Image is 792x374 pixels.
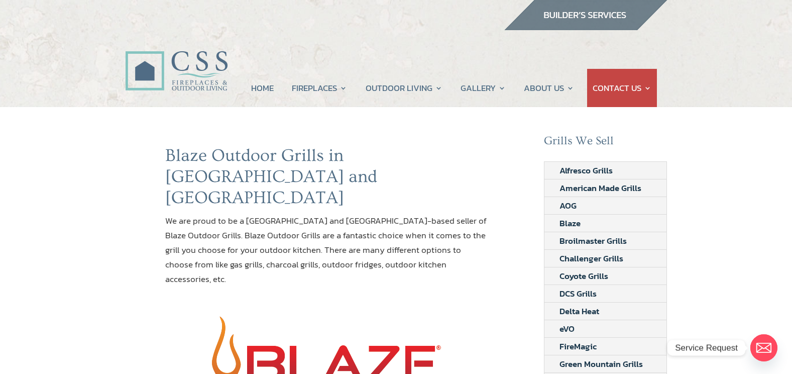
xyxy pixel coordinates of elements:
a: CONTACT US [593,69,651,107]
a: Alfresco Grills [544,162,628,179]
a: Blaze [544,215,596,232]
p: We are proud to be a [GEOGRAPHIC_DATA] and [GEOGRAPHIC_DATA]-based seller of Blaze Outdoor Grills... [165,214,488,295]
a: American Made Grills [544,179,656,197]
a: FireMagic [544,338,612,355]
h1: Blaze Outdoor Grills in [GEOGRAPHIC_DATA] and [GEOGRAPHIC_DATA] [165,145,488,214]
a: Delta Heat [544,303,614,320]
a: GALLERY [461,69,506,107]
a: Green Mountain Grills [544,355,658,372]
a: DCS Grills [544,285,612,302]
a: OUTDOOR LIVING [366,69,442,107]
a: Challenger Grills [544,250,638,267]
a: Broilmaster Grills [544,232,642,249]
a: builder services construction supply [504,21,667,34]
a: ABOUT US [524,69,574,107]
h2: Grills We Sell [544,134,667,153]
a: Coyote Grills [544,267,623,285]
a: AOG [544,197,592,214]
img: CSS Fireplaces & Outdoor Living (Formerly Construction Solutions & Supply)- Jacksonville Ormond B... [125,23,228,96]
a: HOME [251,69,274,107]
a: Email [750,334,777,361]
a: eVO [544,320,590,337]
a: FIREPLACES [292,69,347,107]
